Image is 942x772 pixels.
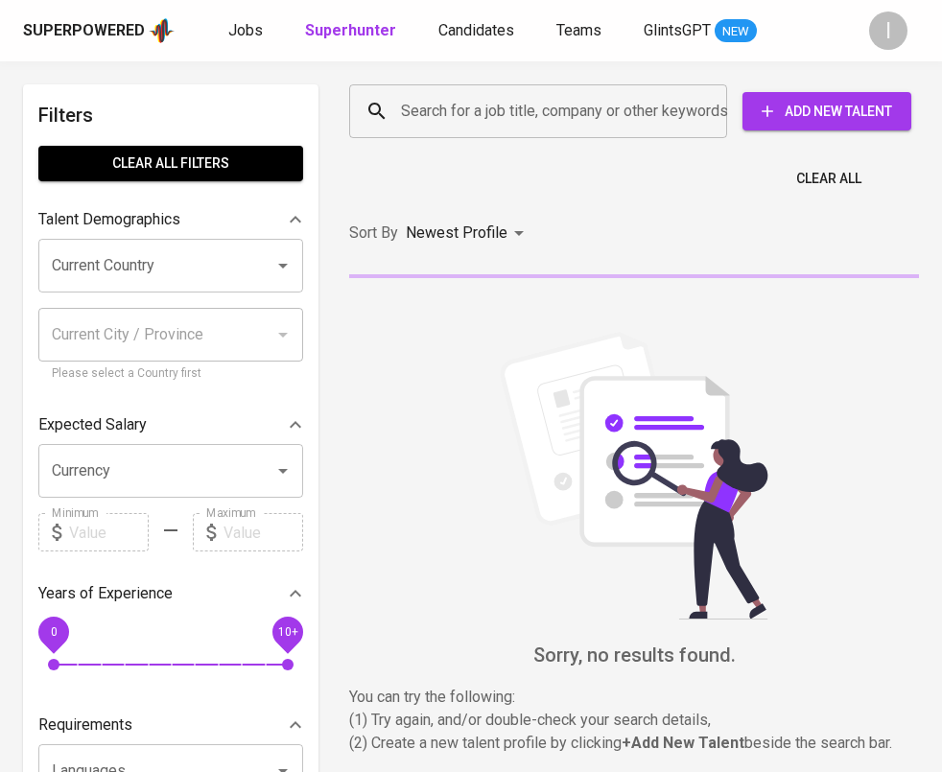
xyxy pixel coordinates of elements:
[270,457,296,484] button: Open
[23,16,175,45] a: Superpoweredapp logo
[277,625,297,639] span: 10+
[228,19,267,43] a: Jobs
[406,222,507,245] p: Newest Profile
[38,714,132,737] p: Requirements
[789,161,869,197] button: Clear All
[38,146,303,181] button: Clear All filters
[54,152,288,175] span: Clear All filters
[149,16,175,45] img: app logo
[556,21,601,39] span: Teams
[349,686,919,709] p: You can try the following :
[38,706,303,744] div: Requirements
[38,574,303,613] div: Years of Experience
[758,100,896,124] span: Add New Talent
[796,167,861,191] span: Clear All
[23,20,145,42] div: Superpowered
[228,21,263,39] span: Jobs
[38,100,303,130] h6: Filters
[38,208,180,231] p: Talent Demographics
[438,19,518,43] a: Candidates
[52,364,290,384] p: Please select a Country first
[38,406,303,444] div: Expected Salary
[490,332,778,620] img: file_searching.svg
[38,413,147,436] p: Expected Salary
[406,216,530,251] div: Newest Profile
[305,21,396,39] b: Superhunter
[438,21,514,39] span: Candidates
[38,582,173,605] p: Years of Experience
[644,21,711,39] span: GlintsGPT
[644,19,757,43] a: GlintsGPT NEW
[349,640,919,670] h6: Sorry, no results found.
[270,252,296,279] button: Open
[349,222,398,245] p: Sort By
[69,513,149,551] input: Value
[305,19,400,43] a: Superhunter
[742,92,911,130] button: Add New Talent
[50,625,57,639] span: 0
[556,19,605,43] a: Teams
[869,12,907,50] div: I
[622,734,744,752] b: + Add New Talent
[349,709,919,732] p: (1) Try again, and/or double-check your search details,
[349,732,919,755] p: (2) Create a new talent profile by clicking beside the search bar.
[38,200,303,239] div: Talent Demographics
[224,513,303,551] input: Value
[715,22,757,41] span: NEW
